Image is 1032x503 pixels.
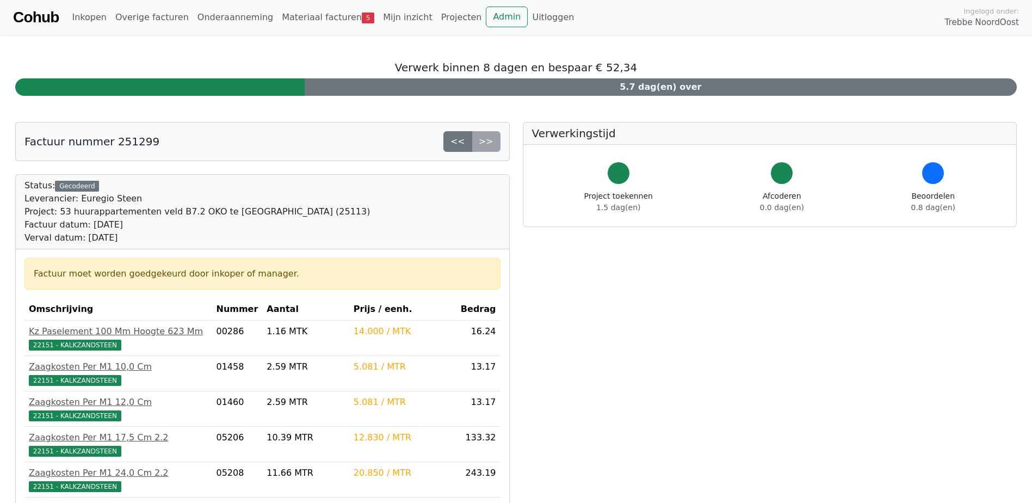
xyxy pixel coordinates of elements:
[584,191,653,213] div: Project toekennen
[212,462,262,498] td: 05208
[354,431,451,444] div: 12.830 / MTR
[267,360,344,373] div: 2.59 MTR
[362,13,374,23] span: 5
[29,431,207,457] a: Zaagkosten Per M1 17,5 Cm 2.222151 - KALKZANDSTEEN
[455,391,500,427] td: 13.17
[760,191,804,213] div: Afcoderen
[29,446,121,457] span: 22151 - KALKZANDSTEEN
[24,179,370,244] div: Status:
[24,298,212,321] th: Omschrijving
[29,467,207,480] div: Zaagkosten Per M1 24,0 Cm 2.2
[354,467,451,480] div: 20.850 / MTR
[29,396,207,409] div: Zaagkosten Per M1 12,0 Cm
[29,340,121,351] span: 22151 - KALKZANDSTEEN
[486,7,528,27] a: Admin
[262,298,349,321] th: Aantal
[24,205,370,218] div: Project: 53 huurappartementen veld B7.2 OKO te [GEOGRAPHIC_DATA] (25113)
[29,360,207,387] a: Zaagkosten Per M1 10,0 Cm22151 - KALKZANDSTEEN
[528,7,578,28] a: Uitloggen
[13,4,59,30] a: Cohub
[596,203,640,212] span: 1.5 dag(en)
[945,16,1019,29] span: Trebbe NoordOost
[911,191,955,213] div: Beoordelen
[29,481,121,492] span: 22151 - KALKZANDSTEEN
[267,467,344,480] div: 11.66 MTR
[760,203,804,212] span: 0.0 dag(en)
[267,396,344,409] div: 2.59 MTR
[29,396,207,422] a: Zaagkosten Per M1 12,0 Cm22151 - KALKZANDSTEEN
[29,431,207,444] div: Zaagkosten Per M1 17,5 Cm 2.2
[305,78,1017,96] div: 5.7 dag(en) over
[24,218,370,231] div: Factuur datum: [DATE]
[34,267,491,280] div: Factuur moet worden goedgekeurd door inkoper of manager.
[455,427,500,462] td: 133.32
[354,325,451,338] div: 14.000 / MTK
[532,127,1008,140] h5: Verwerkingstijd
[354,396,451,409] div: 5.081 / MTR
[212,427,262,462] td: 05206
[455,321,500,356] td: 16.24
[67,7,110,28] a: Inkopen
[24,231,370,244] div: Verval datum: [DATE]
[15,61,1017,74] h5: Verwerk binnen 8 dagen en bespaar € 52,34
[29,325,207,351] a: Kz Paselement 100 Mm Hoogte 623 Mm22151 - KALKZANDSTEEN
[29,467,207,493] a: Zaagkosten Per M1 24,0 Cm 2.222151 - KALKZANDSTEEN
[29,325,207,338] div: Kz Paselement 100 Mm Hoogte 623 Mm
[29,375,121,386] span: 22151 - KALKZANDSTEEN
[212,321,262,356] td: 00286
[455,356,500,391] td: 13.17
[29,410,121,421] span: 22151 - KALKZANDSTEEN
[111,7,193,28] a: Overige facturen
[24,135,159,148] h5: Factuur nummer 251299
[267,431,344,444] div: 10.39 MTR
[349,298,455,321] th: Prijs / eenh.
[24,192,370,205] div: Leverancier: Euregio Steen
[443,131,472,152] a: <<
[437,7,486,28] a: Projecten
[455,298,500,321] th: Bedrag
[963,6,1019,16] span: Ingelogd onder:
[212,391,262,427] td: 01460
[379,7,437,28] a: Mijn inzicht
[29,360,207,373] div: Zaagkosten Per M1 10,0 Cm
[277,7,379,28] a: Materiaal facturen5
[212,356,262,391] td: 01458
[212,298,262,321] th: Nummer
[911,203,955,212] span: 0.8 dag(en)
[455,462,500,498] td: 243.19
[55,181,99,192] div: Gecodeerd
[267,325,344,338] div: 1.16 MTK
[354,360,451,373] div: 5.081 / MTR
[193,7,277,28] a: Onderaanneming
